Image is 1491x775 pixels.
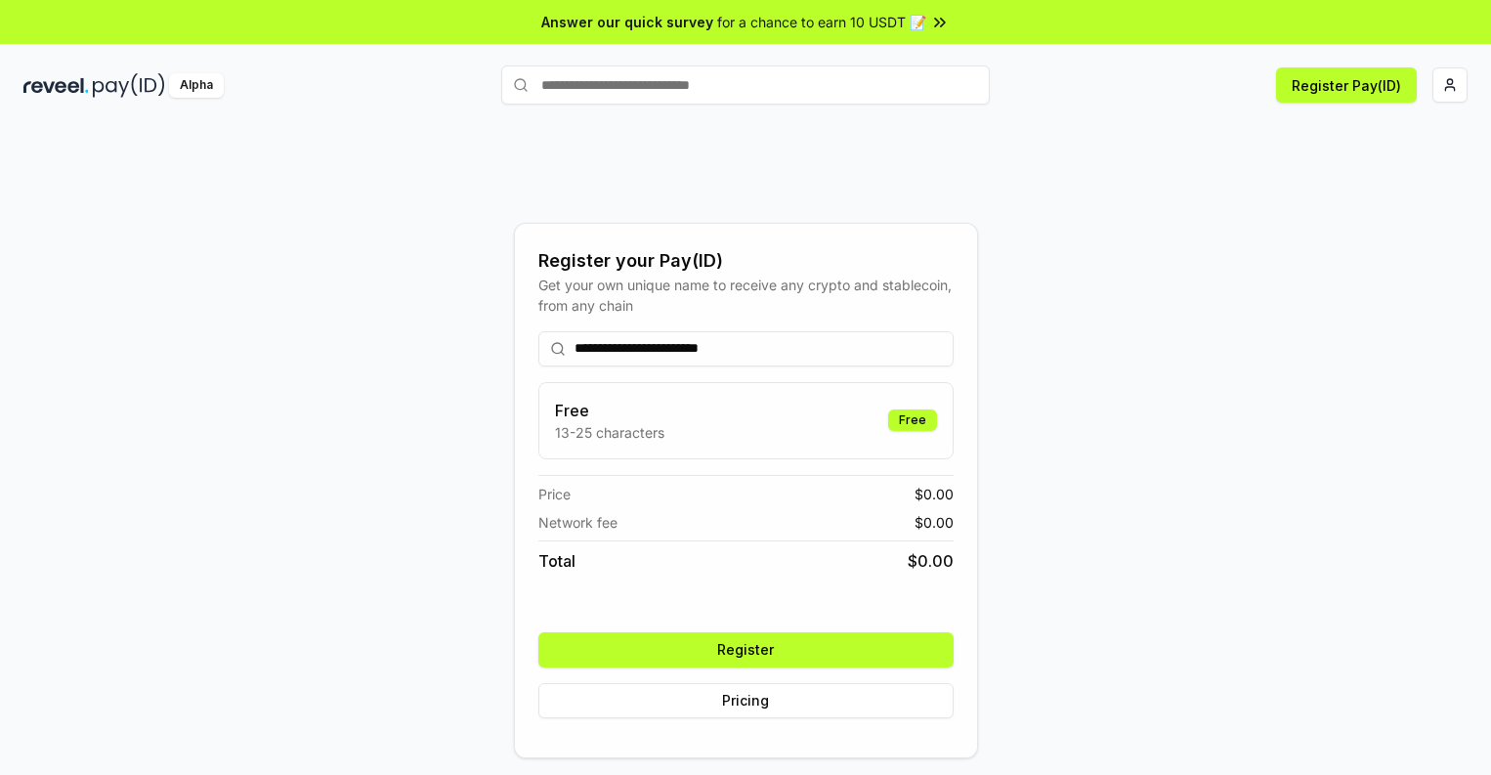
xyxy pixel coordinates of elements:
[888,409,937,431] div: Free
[538,275,954,316] div: Get your own unique name to receive any crypto and stablecoin, from any chain
[538,512,618,533] span: Network fee
[555,422,664,443] p: 13-25 characters
[538,484,571,504] span: Price
[908,549,954,573] span: $ 0.00
[538,549,575,573] span: Total
[538,683,954,718] button: Pricing
[23,73,89,98] img: reveel_dark
[541,12,713,32] span: Answer our quick survey
[169,73,224,98] div: Alpha
[717,12,926,32] span: for a chance to earn 10 USDT 📝
[555,399,664,422] h3: Free
[915,512,954,533] span: $ 0.00
[538,247,954,275] div: Register your Pay(ID)
[1276,67,1417,103] button: Register Pay(ID)
[538,632,954,667] button: Register
[915,484,954,504] span: $ 0.00
[93,73,165,98] img: pay_id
